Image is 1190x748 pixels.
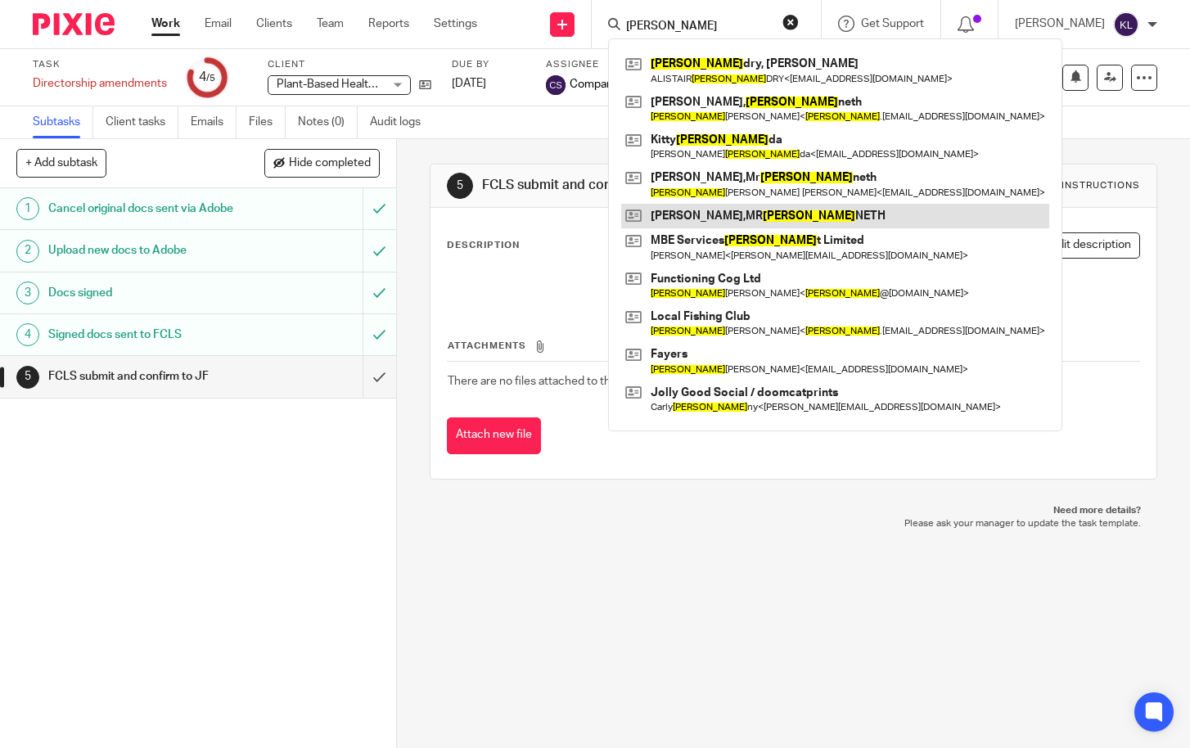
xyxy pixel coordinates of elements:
span: Plant-Based Health Professionals UK CIC [277,79,485,90]
a: Subtasks [33,106,93,138]
span: Hide completed [289,157,371,170]
a: Email [205,16,232,32]
div: 4 [16,323,39,346]
span: There are no files attached to this task. [448,376,645,387]
span: Company Secretarial [570,76,677,92]
input: Search [624,20,772,34]
h1: Upload new docs to Adobe [48,238,247,263]
a: Files [249,106,286,138]
label: Due by [452,58,525,71]
span: [DATE] [452,78,486,89]
p: [PERSON_NAME] [1015,16,1105,32]
p: Need more details? [446,504,1141,517]
button: Clear [782,14,799,30]
h1: FCLS submit and confirm to JF [482,177,828,194]
label: Client [268,58,431,71]
div: 5 [16,366,39,389]
small: /5 [206,74,215,83]
h1: Cancel original docs sent via Adobe [48,196,247,221]
a: Emails [191,106,237,138]
button: Attach new file [447,417,541,454]
div: Instructions [1062,179,1140,192]
div: 2 [16,240,39,263]
div: 4 [199,68,215,87]
a: Work [151,16,180,32]
span: Attachments [448,341,526,350]
a: Settings [434,16,477,32]
div: 5 [447,173,473,199]
a: Client tasks [106,106,178,138]
h1: Docs signed [48,281,247,305]
img: svg%3E [546,75,566,95]
a: Team [317,16,344,32]
button: + Add subtask [16,149,106,177]
h1: FCLS submit and confirm to JF [48,364,247,389]
span: Get Support [861,18,924,29]
a: Reports [368,16,409,32]
img: svg%3E [1113,11,1139,38]
button: Hide completed [264,149,380,177]
a: Notes (0) [298,106,358,138]
h1: Signed docs sent to FCLS [48,322,247,347]
a: Clients [256,16,292,32]
label: Assignee [546,58,677,71]
a: Audit logs [370,106,433,138]
label: Task [33,58,167,71]
button: Edit description [1025,232,1140,259]
p: Please ask your manager to update the task template. [446,517,1141,530]
div: 3 [16,282,39,304]
div: 1 [16,197,39,220]
img: Pixie [33,13,115,35]
p: Description [447,239,520,252]
div: Directorship amendments [33,75,167,92]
